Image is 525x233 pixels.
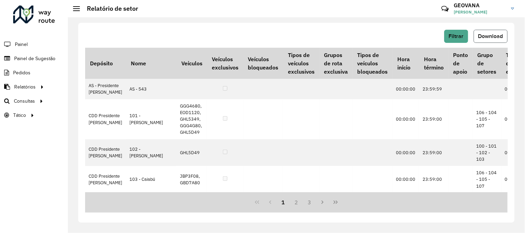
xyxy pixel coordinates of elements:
[449,33,464,39] span: Filtrar
[392,139,419,166] td: 00:00:00
[176,166,207,193] td: JBP3F08, GBD7A80
[13,112,26,119] span: Tático
[14,97,35,105] span: Consultas
[474,30,508,43] button: Download
[473,166,501,193] td: 106 - 104 - 105 - 107
[85,99,126,139] td: CDD Presidente [PERSON_NAME]
[176,99,207,139] td: GGG4680, EOD1120, GHL5349, GGG4G80, GHL5D49
[478,33,503,39] span: Download
[14,55,55,62] span: Painel de Sugestão
[290,196,303,209] button: 2
[126,79,176,99] td: AS - 543
[392,99,419,139] td: 00:00:00
[85,139,126,166] td: CDD Presidente [PERSON_NAME]
[392,79,419,99] td: 00:00:00
[419,79,448,99] td: 23:59:59
[126,139,176,166] td: 102 - [PERSON_NAME]
[392,48,419,79] th: Hora início
[454,2,506,9] h3: GEOVANA
[437,1,452,16] a: Contato Rápido
[85,79,126,99] td: AS - Presidente [PERSON_NAME]
[126,99,176,139] td: 101 - [PERSON_NAME]
[473,48,501,79] th: Grupo de setores
[277,196,290,209] button: 1
[449,48,473,79] th: Ponto de apoio
[454,9,506,15] span: [PERSON_NAME]
[243,48,283,79] th: Veículos bloqueados
[473,99,501,139] td: 106 - 104 - 105 - 107
[419,139,448,166] td: 23:59:00
[419,48,448,79] th: Hora término
[392,166,419,193] td: 00:00:00
[13,69,30,76] span: Pedidos
[353,48,392,79] th: Tipos de veículos bloqueados
[319,48,353,79] th: Grupos de rota exclusiva
[85,166,126,193] td: CDD Presidente [PERSON_NAME]
[473,139,501,166] td: 100 - 101 - 102 - 103
[283,48,319,79] th: Tipos de veículos exclusivos
[80,5,138,12] h2: Relatório de setor
[15,41,28,48] span: Painel
[126,48,176,79] th: Nome
[419,99,448,139] td: 23:59:00
[126,166,176,193] td: 103 - Caiabú
[444,30,468,43] button: Filtrar
[316,196,329,209] button: Next Page
[176,139,207,166] td: GHL5D49
[303,196,316,209] button: 3
[85,48,126,79] th: Depósito
[176,48,207,79] th: Veículos
[419,166,448,193] td: 23:59:00
[14,83,36,91] span: Relatórios
[207,48,243,79] th: Veículos exclusivos
[329,196,342,209] button: Last Page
